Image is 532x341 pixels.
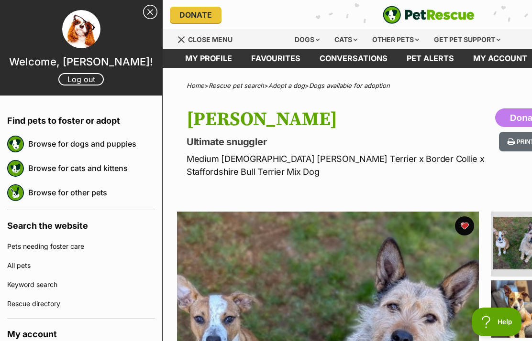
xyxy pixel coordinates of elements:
div: Get pet support [427,30,507,49]
a: Browse for other pets [28,182,155,202]
p: Medium [DEMOGRAPHIC_DATA] [PERSON_NAME] Terrier x Border Collie x Staffordshire Bull Terrier Mix Dog [187,152,488,178]
a: Keyword search [7,275,155,294]
p: Ultimate snuggler [187,135,488,149]
img: petrescue logo [7,184,24,201]
a: Rescue pet search [209,82,264,89]
a: Home [187,82,204,89]
a: Browse for cats and kittens [28,158,155,178]
a: PetRescue [383,6,475,24]
h4: Search the website [7,210,155,237]
img: petrescue logo [7,136,24,152]
button: favourite [455,216,474,235]
iframe: Help Scout Beacon - Open [472,308,522,336]
a: Browse for dogs and puppies [28,134,155,154]
div: Cats [328,30,364,49]
a: Donate [170,7,222,23]
a: conversations [310,49,397,68]
a: My profile [176,49,242,68]
a: Dogs available for adoption [309,82,390,89]
a: All pets [7,256,155,275]
a: Rescue directory [7,294,155,313]
div: Other pets [366,30,426,49]
span: Close menu [188,35,233,43]
img: profile image [62,10,100,48]
a: Pets needing foster care [7,237,155,256]
img: logo-e224e6f780fb5917bec1dbf3a21bbac754714ae5b6737aabdf751b685950b380.svg [383,6,475,24]
h1: [PERSON_NAME] [187,108,488,130]
a: Adopt a dog [268,82,305,89]
div: Dogs [288,30,326,49]
a: Pet alerts [397,49,464,68]
img: petrescue logo [7,160,24,177]
h4: Find pets to foster or adopt [7,105,155,132]
a: Favourites [242,49,310,68]
a: Menu [177,30,239,47]
a: Log out [58,73,104,85]
a: Close Sidebar [143,5,157,19]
